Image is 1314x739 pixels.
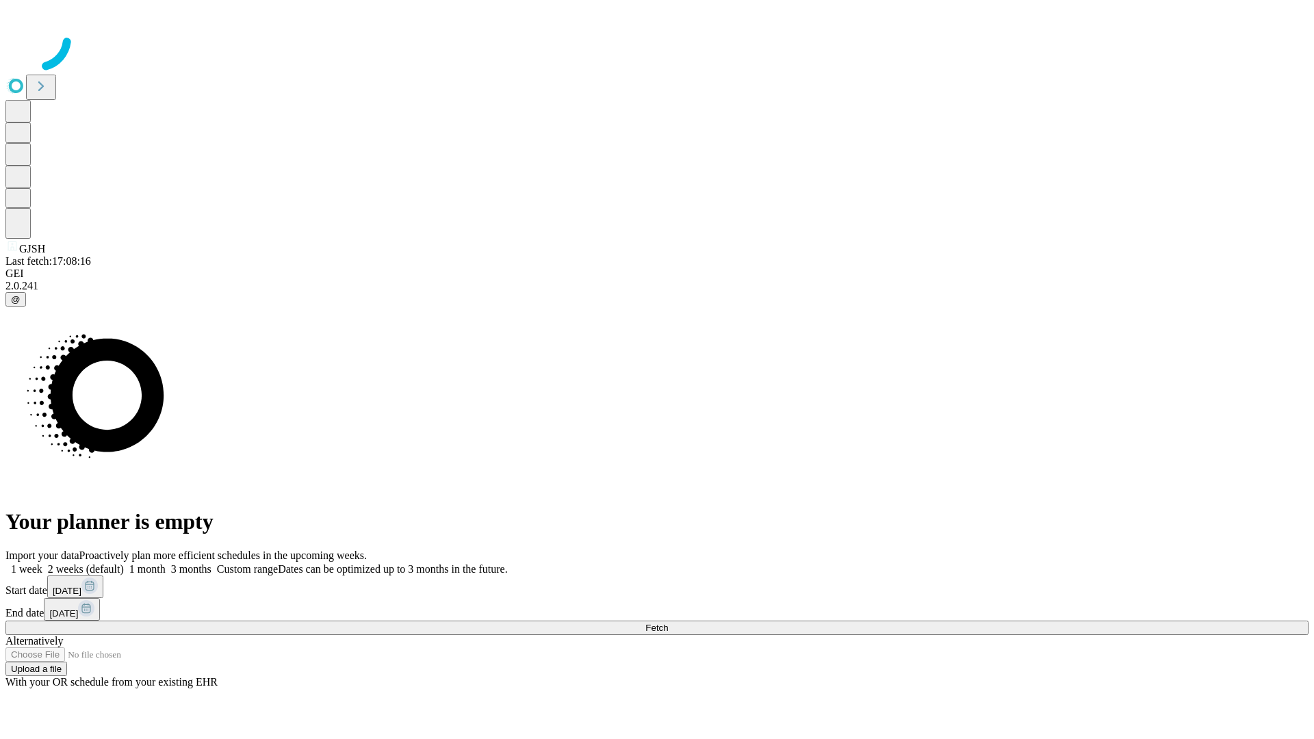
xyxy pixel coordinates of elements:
[129,563,166,575] span: 1 month
[19,243,45,255] span: GJSH
[5,292,26,307] button: @
[49,608,78,619] span: [DATE]
[47,575,103,598] button: [DATE]
[5,635,63,647] span: Alternatively
[5,662,67,676] button: Upload a file
[278,563,507,575] span: Dates can be optimized up to 3 months in the future.
[5,575,1309,598] div: Start date
[79,549,367,561] span: Proactively plan more efficient schedules in the upcoming weeks.
[5,280,1309,292] div: 2.0.241
[5,621,1309,635] button: Fetch
[5,598,1309,621] div: End date
[48,563,124,575] span: 2 weeks (default)
[11,294,21,304] span: @
[5,509,1309,534] h1: Your planner is empty
[217,563,278,575] span: Custom range
[5,676,218,688] span: With your OR schedule from your existing EHR
[44,598,100,621] button: [DATE]
[5,255,91,267] span: Last fetch: 17:08:16
[645,623,668,633] span: Fetch
[171,563,211,575] span: 3 months
[11,563,42,575] span: 1 week
[5,268,1309,280] div: GEI
[53,586,81,596] span: [DATE]
[5,549,79,561] span: Import your data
